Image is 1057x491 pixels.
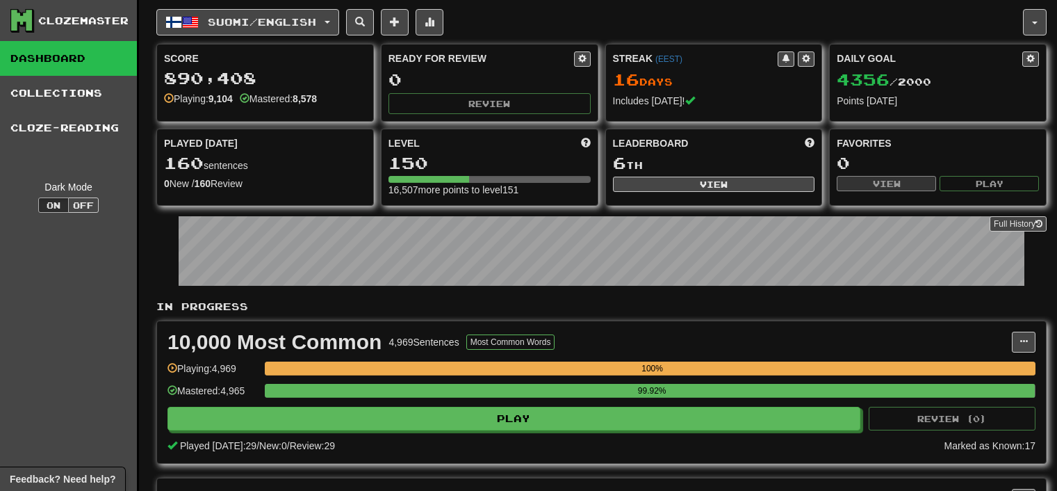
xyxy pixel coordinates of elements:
[613,51,778,65] div: Streak
[180,440,256,451] span: Played [DATE]: 29
[269,384,1035,398] div: 99.92%
[259,440,287,451] span: New: 0
[655,54,682,64] a: (EEST)
[388,71,591,88] div: 0
[164,177,366,191] div: New / Review
[167,384,258,407] div: Mastered: 4,965
[156,9,339,35] button: Suomi/English
[388,136,420,150] span: Level
[10,472,115,486] span: Open feedback widget
[195,178,211,189] strong: 160
[164,136,238,150] span: Played [DATE]
[10,180,126,194] div: Dark Mode
[944,439,1035,453] div: Marked as Known: 17
[38,14,129,28] div: Clozemaster
[388,183,591,197] div: 16,507 more points to level 151
[240,92,317,106] div: Mastered:
[940,176,1039,191] button: Play
[613,71,815,89] div: Day s
[837,70,890,89] span: 4356
[256,440,259,451] span: /
[287,440,290,451] span: /
[990,216,1047,232] a: Full History
[613,177,815,192] button: View
[388,51,574,65] div: Ready for Review
[837,51,1022,67] div: Daily Goal
[167,362,258,385] div: Playing: 4,969
[164,70,366,87] div: 890,408
[208,16,316,28] span: Suomi / English
[613,136,689,150] span: Leaderboard
[581,136,591,150] span: Score more points to level up
[388,93,591,114] button: Review
[837,76,931,88] span: / 2000
[167,407,860,430] button: Play
[613,94,815,108] div: Includes [DATE]!
[613,153,626,172] span: 6
[388,335,459,349] div: 4,969 Sentences
[837,176,936,191] button: View
[466,335,555,350] button: Most Common Words
[837,136,1039,150] div: Favorites
[156,300,1047,314] p: In Progress
[805,136,814,150] span: This week in points, UTC
[167,332,382,353] div: 10,000 Most Common
[68,198,99,213] button: Off
[837,154,1039,172] div: 0
[38,198,69,213] button: On
[416,9,443,35] button: More stats
[269,362,1035,376] div: 100%
[164,178,170,189] strong: 0
[613,70,639,89] span: 16
[290,440,335,451] span: Review: 29
[388,154,591,172] div: 150
[381,9,409,35] button: Add sentence to collection
[837,94,1039,108] div: Points [DATE]
[164,153,204,172] span: 160
[164,92,233,106] div: Playing:
[164,51,366,65] div: Score
[869,407,1035,430] button: Review (0)
[164,154,366,172] div: sentences
[208,93,233,104] strong: 9,104
[346,9,374,35] button: Search sentences
[613,154,815,172] div: th
[293,93,317,104] strong: 8,578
